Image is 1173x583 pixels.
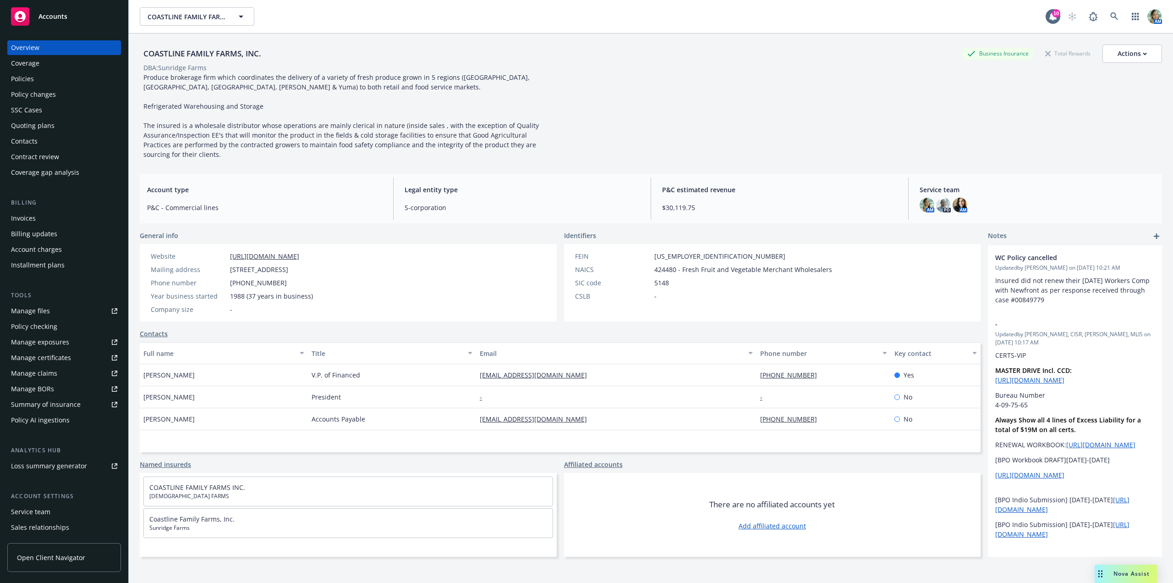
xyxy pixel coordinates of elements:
span: - [654,291,657,301]
div: FEIN [575,251,651,261]
a: Service team [7,505,121,519]
span: [US_EMPLOYER_IDENTIFICATION_NUMBER] [654,251,785,261]
div: Contacts [11,134,38,149]
span: P&C estimated revenue [662,185,897,194]
span: Legal entity type [405,185,640,194]
a: Contacts [7,134,121,149]
button: Full name [140,342,308,364]
a: Coverage gap analysis [7,165,121,180]
a: Overview [7,40,121,55]
div: Invoices [11,211,36,226]
a: Manage claims [7,366,121,381]
div: Manage claims [11,366,57,381]
a: Sales relationships [7,520,121,535]
a: Policies [7,72,121,86]
span: Yes [904,370,914,380]
span: Service team [920,185,1155,194]
div: Email [480,349,743,358]
span: [PERSON_NAME] [143,414,195,424]
button: Phone number [756,342,891,364]
p: [BPO Workbook DRAFT][DATE]-[DATE] [995,455,1155,465]
span: - [995,319,1131,329]
a: Account charges [7,242,121,257]
div: Mailing address [151,265,226,274]
span: 5148 [654,278,669,288]
a: Manage BORs [7,382,121,396]
div: Total Rewards [1041,48,1095,59]
a: SSC Cases [7,103,121,117]
a: Manage certificates [7,350,121,365]
button: Key contact [891,342,981,364]
div: Billing updates [11,227,57,241]
span: Nova Assist [1113,570,1150,577]
span: 1988 (37 years in business) [230,291,313,301]
span: $30,119.75 [662,203,897,212]
div: Policy changes [11,87,56,102]
div: Phone number [151,278,226,288]
div: Billing [7,198,121,207]
a: Contacts [140,329,168,339]
div: Manage BORs [11,382,54,396]
div: Manage files [11,304,50,318]
div: Business Insurance [963,48,1033,59]
span: COASTLINE FAMILY FARMS, INC. [148,12,227,22]
span: [PHONE_NUMBER] [230,278,287,288]
p: [BPO Indio Submission] [DATE]-[DATE] [995,495,1155,514]
span: Updated by [PERSON_NAME] on [DATE] 10:21 AM [995,264,1155,272]
div: Title [312,349,462,358]
div: Full name [143,349,294,358]
div: -Updatedby [PERSON_NAME], CISR, [PERSON_NAME], MLIS on [DATE] 10:17 AMCERTS-VIPMASTER DRIVE Incl.... [988,312,1162,546]
a: COASTLINE FAMILY FARMS INC. [149,483,245,492]
div: Key contact [894,349,967,358]
div: Drag to move [1095,565,1106,583]
span: [DEMOGRAPHIC_DATA] FARMS [149,492,547,500]
div: Overview [11,40,39,55]
span: P&C - Commercial lines [147,203,382,212]
button: Actions [1102,44,1162,63]
a: Policy checking [7,319,121,334]
button: Title [308,342,476,364]
a: Coastline Family Farms, Inc. [149,515,235,523]
div: Manage certificates [11,350,71,365]
a: - [480,393,489,401]
a: Add affiliated account [739,521,806,531]
div: Policies [11,72,34,86]
span: 424480 - Fresh Fruit and Vegetable Merchant Wholesalers [654,265,832,274]
img: photo [1147,9,1162,24]
a: Billing updates [7,227,121,241]
span: - [230,305,232,314]
button: Email [476,342,756,364]
a: Accounts [7,4,121,29]
a: Summary of insurance [7,397,121,412]
div: Policy checking [11,319,57,334]
div: Quoting plans [11,118,55,133]
img: photo [936,198,951,212]
div: Actions [1118,45,1147,62]
img: photo [920,198,934,212]
a: [URL][DOMAIN_NAME] [995,471,1064,479]
button: COASTLINE FAMILY FARMS, INC. [140,7,254,26]
p: RENEWAL WORKBOOK: [995,440,1155,450]
a: Loss summary generator [7,459,121,473]
span: Sunridge Farms [149,524,547,532]
span: S-corporation [405,203,640,212]
span: There are no affiliated accounts yet [709,499,835,510]
div: Coverage [11,56,39,71]
div: Summary of insurance [11,397,81,412]
span: [PERSON_NAME] [143,392,195,402]
span: General info [140,231,178,240]
div: Contract review [11,150,59,164]
div: Installment plans [11,258,65,272]
div: Account charges [11,242,62,257]
span: No [904,392,912,402]
a: [URL][DOMAIN_NAME] [995,376,1064,384]
span: Open Client Navigator [17,553,85,562]
div: Policy AI ingestions [11,413,70,428]
span: WC Policy cancelled [995,253,1131,262]
div: Manage exposures [11,335,69,350]
span: Notes [988,231,1007,242]
div: SSC Cases [11,103,42,117]
a: Manage exposures [7,335,121,350]
img: photo [953,198,967,212]
div: 10 [1052,7,1060,16]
